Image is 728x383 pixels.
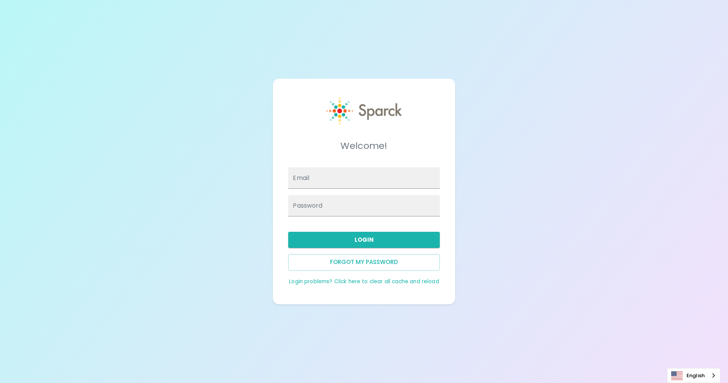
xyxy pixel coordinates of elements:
a: English [667,368,720,383]
h5: Welcome! [288,140,439,152]
div: Language [667,368,720,383]
aside: Language selected: English [667,368,720,383]
button: Login [288,232,439,248]
button: Forgot my password [288,254,439,270]
img: Sparck logo [326,97,402,125]
a: Login problems? Click here to clear all cache and reload [289,278,439,285]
